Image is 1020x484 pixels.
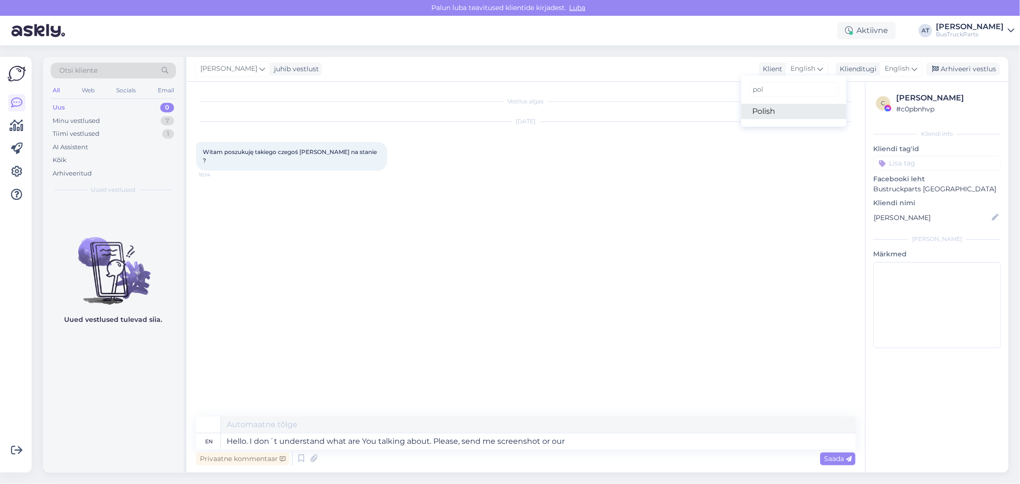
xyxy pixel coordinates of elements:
[43,220,184,306] img: No chats
[936,23,1014,38] a: [PERSON_NAME]BusTruckParts
[896,104,998,114] div: # c0pbnhvp
[919,24,932,37] div: AT
[873,174,1001,184] p: Facebooki leht
[873,144,1001,154] p: Kliendi tag'id
[206,433,213,450] div: en
[156,84,176,97] div: Email
[896,92,998,104] div: [PERSON_NAME]
[65,315,163,325] p: Uued vestlused tulevad siia.
[749,82,839,97] input: Kirjuta, millist tag'i otsid
[270,64,319,74] div: juhib vestlust
[51,84,62,97] div: All
[53,143,88,152] div: AI Assistent
[936,23,1004,31] div: [PERSON_NAME]
[114,84,138,97] div: Socials
[836,64,877,74] div: Klienditugi
[196,97,855,106] div: Vestlus algas
[567,3,589,12] span: Luba
[824,454,852,463] span: Saada
[199,171,235,178] span: 10:14
[53,116,100,126] div: Minu vestlused
[80,84,97,97] div: Web
[53,155,66,165] div: Kõik
[59,66,98,76] span: Otsi kliente
[162,129,174,139] div: 1
[196,452,289,465] div: Privaatne kommentaar
[741,104,846,119] a: Polish
[926,63,1000,76] div: Arhiveeri vestlus
[203,148,378,164] span: Witam poszukuję takiego czegoś [PERSON_NAME] na stanie ?
[873,130,1001,138] div: Kliendi info
[160,103,174,112] div: 0
[53,103,65,112] div: Uus
[8,65,26,83] img: Askly Logo
[91,186,136,194] span: Uued vestlused
[790,64,815,74] span: English
[873,198,1001,208] p: Kliendi nimi
[53,129,99,139] div: Tiimi vestlused
[837,22,896,39] div: Aktiivne
[873,249,1001,259] p: Märkmed
[161,116,174,126] div: 7
[873,235,1001,243] div: [PERSON_NAME]
[759,64,782,74] div: Klient
[53,169,92,178] div: Arhiveeritud
[885,64,910,74] span: English
[873,184,1001,194] p: Bustruckparts [GEOGRAPHIC_DATA]
[874,212,990,223] input: Lisa nimi
[221,433,855,450] textarea: Hello. I don´t understand what are You talking about. Please, send me screenshot or our
[196,117,855,126] div: [DATE]
[873,156,1001,170] input: Lisa tag
[881,99,886,107] span: c
[936,31,1004,38] div: BusTruckParts
[200,64,257,74] span: [PERSON_NAME]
